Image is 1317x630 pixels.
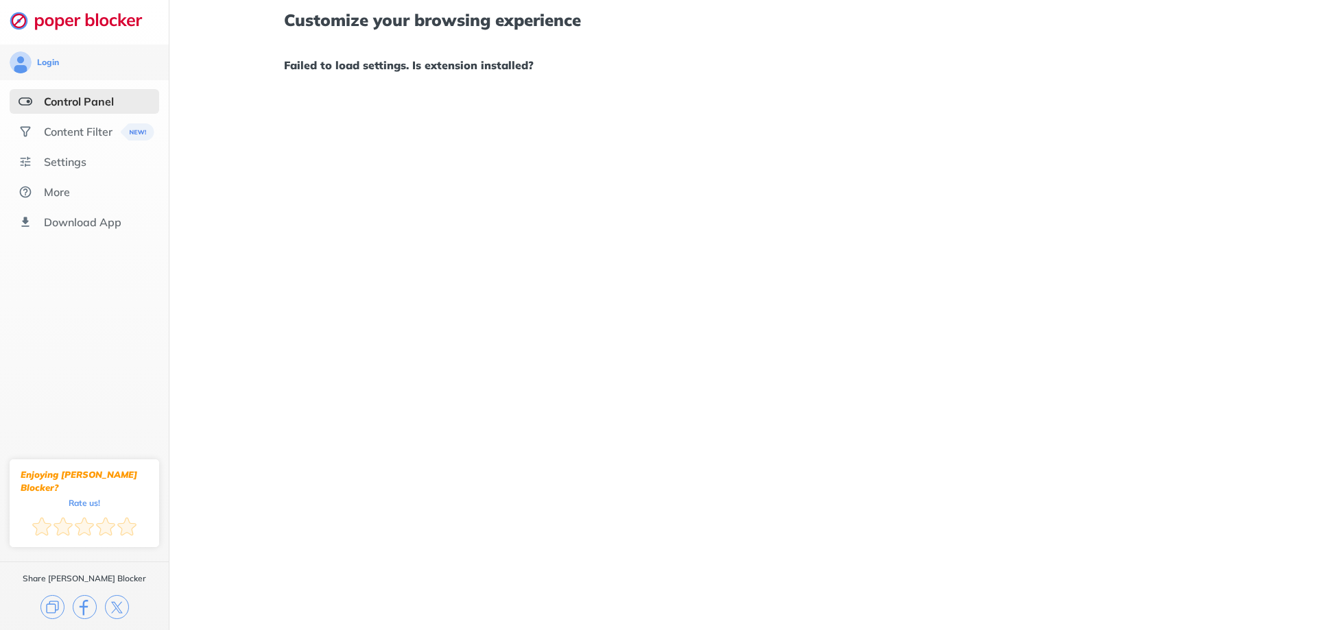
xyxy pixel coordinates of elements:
[121,123,154,141] img: menuBanner.svg
[10,51,32,73] img: avatar.svg
[40,595,64,619] img: copy.svg
[284,11,1202,29] h1: Customize your browsing experience
[44,125,112,138] div: Content Filter
[73,595,97,619] img: facebook.svg
[44,155,86,169] div: Settings
[21,468,148,494] div: Enjoying [PERSON_NAME] Blocker?
[19,185,32,199] img: about.svg
[37,57,59,68] div: Login
[44,185,70,199] div: More
[44,215,121,229] div: Download App
[10,11,157,30] img: logo-webpage.svg
[44,95,114,108] div: Control Panel
[19,155,32,169] img: settings.svg
[284,56,1202,74] h1: Failed to load settings. Is extension installed?
[105,595,129,619] img: x.svg
[19,95,32,108] img: features-selected.svg
[19,215,32,229] img: download-app.svg
[69,500,100,506] div: Rate us!
[23,573,146,584] div: Share [PERSON_NAME] Blocker
[19,125,32,138] img: social.svg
